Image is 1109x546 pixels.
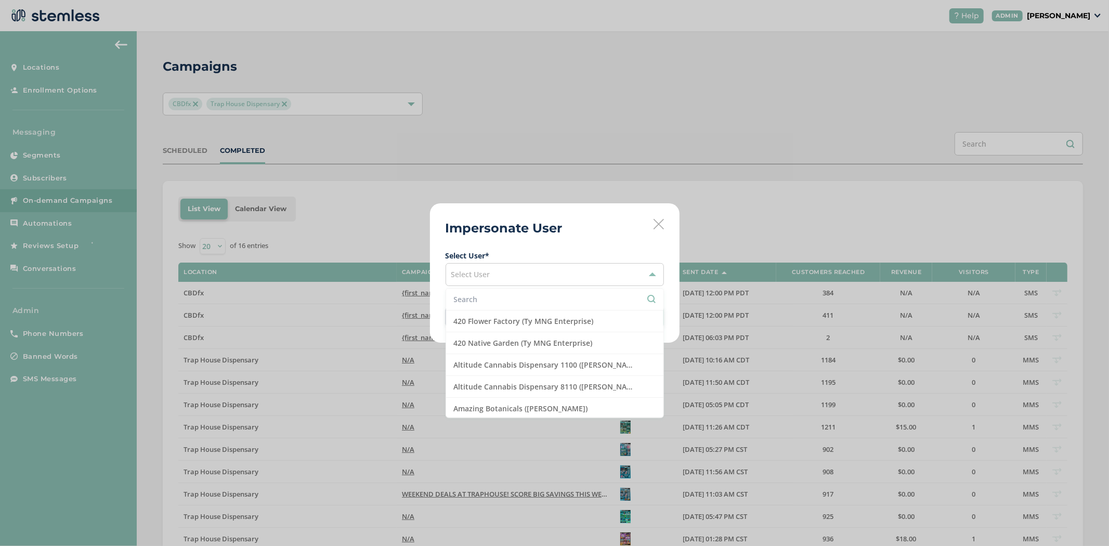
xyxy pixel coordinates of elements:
li: 420 Native Garden (Ty MNG Enterprise) [446,332,663,354]
iframe: Chat Widget [1057,496,1109,546]
input: Search [454,294,656,305]
li: Altitude Cannabis Dispensary 8110 ([PERSON_NAME]) [446,376,663,398]
li: 420 Flower Factory (Ty MNG Enterprise) [446,310,663,332]
li: Amazing Botanicals ([PERSON_NAME]) [446,398,663,420]
label: Select User [446,250,664,261]
li: Altitude Cannabis Dispensary 1100 ([PERSON_NAME]) [446,354,663,376]
h2: Impersonate User [446,219,563,238]
span: Select User [451,269,490,279]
